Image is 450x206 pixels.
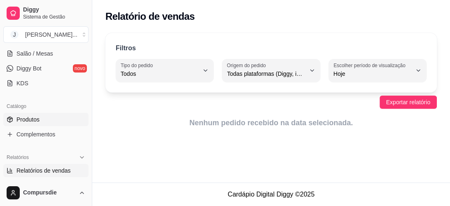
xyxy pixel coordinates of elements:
div: [PERSON_NAME] ... [25,30,77,39]
a: DiggySistema de Gestão [3,3,89,23]
h2: Relatório de vendas [105,10,195,23]
footer: Cardápio Digital Diggy © 2025 [92,183,450,206]
span: J [10,30,19,39]
a: Relatórios de vendas [3,164,89,177]
span: Diggy [23,6,85,14]
label: Origem do pedido [227,62,268,69]
span: Compursdie [23,189,75,197]
a: Produtos [3,113,89,126]
label: Escolher período de visualização [333,62,408,69]
span: Todos [121,70,199,78]
span: Salão / Mesas [16,49,53,58]
a: KDS [3,77,89,90]
a: Diggy Botnovo [3,62,89,75]
span: Exportar relatório [386,98,430,107]
span: Hoje [333,70,412,78]
button: Select a team [3,26,89,43]
a: Relatório de clientes [3,179,89,192]
span: KDS [16,79,28,87]
button: Tipo do pedidoTodos [116,59,214,82]
a: Salão / Mesas [3,47,89,60]
span: Produtos [16,115,40,124]
label: Tipo do pedido [121,62,156,69]
article: Nenhum pedido recebido na data selecionada. [105,117,437,129]
div: Catálogo [3,100,89,113]
button: Origem do pedidoTodas plataformas (Diggy, iFood) [222,59,320,82]
button: Escolher período de visualizaçãoHoje [329,59,427,82]
span: Complementos [16,130,55,138]
span: Diggy Bot [16,64,42,73]
span: Relatórios [7,154,29,161]
button: Compursdie [3,183,89,203]
span: Sistema de Gestão [23,14,85,20]
span: Relatórios de vendas [16,166,71,175]
button: Exportar relatório [380,96,437,109]
p: Filtros [116,43,136,53]
span: Todas plataformas (Diggy, iFood) [227,70,305,78]
a: Complementos [3,128,89,141]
